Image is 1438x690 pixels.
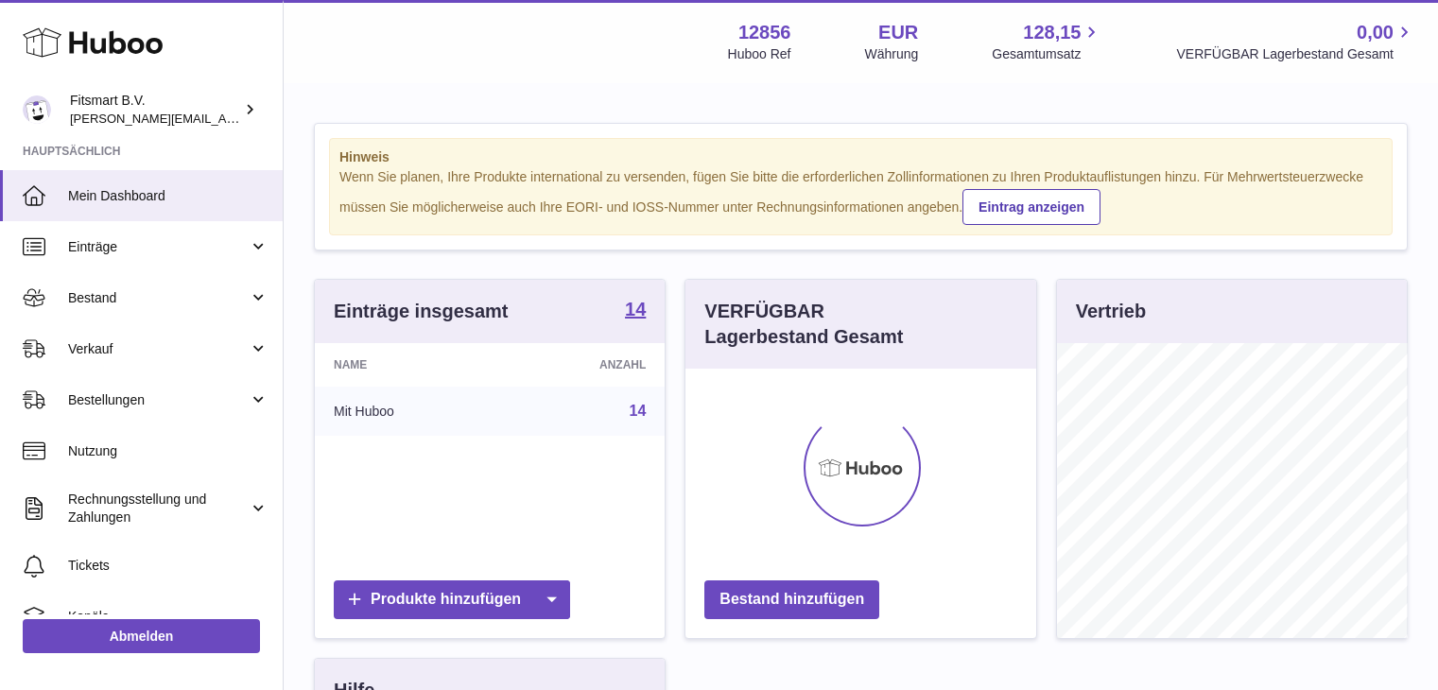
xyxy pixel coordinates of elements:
[1357,20,1394,45] span: 0,00
[1076,299,1146,324] h3: Vertrieb
[339,168,1382,225] div: Wenn Sie planen, Ihre Produkte international zu versenden, fügen Sie bitte die erforderlichen Zol...
[70,92,240,128] div: Fitsmart B.V.
[625,300,646,319] strong: 14
[68,289,249,307] span: Bestand
[1176,45,1415,63] span: VERFÜGBAR Lagerbestand Gesamt
[339,148,1382,166] strong: Hinweis
[704,299,950,350] h3: VERFÜGBAR Lagerbestand Gesamt
[334,580,570,619] a: Produkte hinzufügen
[315,387,503,436] td: Mit Huboo
[68,238,249,256] span: Einträge
[630,403,647,419] a: 14
[68,491,249,526] span: Rechnungsstellung und Zahlungen
[728,45,791,63] div: Huboo Ref
[70,111,379,126] span: [PERSON_NAME][EMAIL_ADDRESS][DOMAIN_NAME]
[1176,20,1415,63] a: 0,00 VERFÜGBAR Lagerbestand Gesamt
[334,299,509,324] h3: Einträge insgesamt
[865,45,919,63] div: Währung
[1023,20,1081,45] span: 128,15
[23,619,260,653] a: Abmelden
[992,45,1102,63] span: Gesamtumsatz
[68,340,249,358] span: Verkauf
[738,20,791,45] strong: 12856
[23,95,51,124] img: jonathan@leaderoo.com
[992,20,1102,63] a: 128,15 Gesamtumsatz
[68,442,269,460] span: Nutzung
[878,20,918,45] strong: EUR
[68,187,269,205] span: Mein Dashboard
[704,580,879,619] a: Bestand hinzufügen
[315,343,503,387] th: Name
[625,300,646,322] a: 14
[962,189,1100,225] a: Eintrag anzeigen
[503,343,665,387] th: Anzahl
[68,391,249,409] span: Bestellungen
[68,608,269,626] span: Kanäle
[68,557,269,575] span: Tickets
